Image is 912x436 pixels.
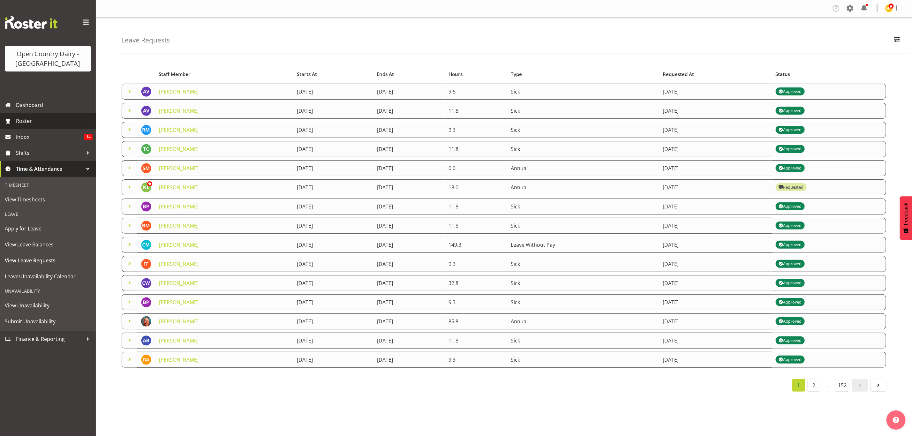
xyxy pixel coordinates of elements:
[141,125,151,135] img: rick-murphy11702.jpg
[293,84,373,100] td: [DATE]
[507,199,659,214] td: Sick
[5,195,91,204] span: View Timesheets
[293,352,373,368] td: [DATE]
[779,203,802,210] div: Approved
[293,122,373,138] td: [DATE]
[5,240,91,249] span: View Leave Balances
[141,221,151,231] img: barry-mcintosh7389.jpg
[159,71,191,78] span: Staff Member
[373,256,445,272] td: [DATE]
[445,352,507,368] td: 9.3
[373,294,445,310] td: [DATE]
[84,134,93,140] span: 14
[141,240,151,250] img: christopher-mciver7447.jpg
[16,148,83,158] span: Shifts
[373,179,445,195] td: [DATE]
[141,355,151,365] img: darin-ayling10268.jpg
[445,333,507,349] td: 11.8
[5,272,91,281] span: Leave/Unavailability Calendar
[445,313,507,329] td: 85.8
[507,122,659,138] td: Sick
[659,237,772,253] td: [DATE]
[141,106,151,116] img: andy-van-brecht9849.jpg
[445,122,507,138] td: 9.3
[293,199,373,214] td: [DATE]
[663,71,694,78] span: Requested At
[885,4,893,12] img: milk-reception-awarua7542.jpg
[779,279,802,287] div: Approved
[779,164,802,172] div: Approved
[659,141,772,157] td: [DATE]
[293,333,373,349] td: [DATE]
[16,116,93,126] span: Roster
[16,334,83,344] span: Finance & Reporting
[16,132,84,142] span: Inbox
[445,179,507,195] td: 18.0
[293,160,373,176] td: [DATE]
[159,165,199,172] a: [PERSON_NAME]
[448,71,463,78] span: Hours
[659,160,772,176] td: [DATE]
[507,352,659,368] td: Sick
[159,356,199,363] a: [PERSON_NAME]
[445,141,507,157] td: 11.8
[373,160,445,176] td: [DATE]
[445,199,507,214] td: 11.8
[779,337,802,344] div: Approved
[2,178,94,192] div: Timesheet
[779,88,802,95] div: Approved
[377,71,394,78] span: Ends At
[893,417,899,423] img: help-xxl-2.png
[659,352,772,368] td: [DATE]
[659,275,772,291] td: [DATE]
[779,126,802,134] div: Approved
[659,218,772,234] td: [DATE]
[903,203,909,225] span: Feedback
[293,256,373,272] td: [DATE]
[141,316,151,327] img: jase-preston37cd3fefa916df13bd58d7e02b39b24a.png
[659,179,772,195] td: [DATE]
[159,222,199,229] a: [PERSON_NAME]
[2,192,94,207] a: View Timesheets
[511,71,522,78] span: Type
[5,16,57,29] img: Rosterit website logo
[507,218,659,234] td: Sick
[779,241,802,249] div: Approved
[159,337,199,344] a: [PERSON_NAME]
[373,218,445,234] td: [DATE]
[159,241,199,248] a: [PERSON_NAME]
[659,122,772,138] td: [DATE]
[808,379,820,392] a: 2
[373,237,445,253] td: [DATE]
[659,294,772,310] td: [DATE]
[445,218,507,234] td: 11.8
[659,84,772,100] td: [DATE]
[507,84,659,100] td: Sick
[507,160,659,176] td: Annual
[141,182,151,192] img: nicole-lloyd7454.jpg
[507,103,659,119] td: Sick
[121,36,170,44] h4: Leave Requests
[445,294,507,310] td: 9.3
[11,49,85,68] div: Open Country Dairy - [GEOGRAPHIC_DATA]
[659,103,772,119] td: [DATE]
[507,294,659,310] td: Sick
[779,318,802,325] div: Approved
[141,278,151,288] img: cherie-williams10091.jpg
[141,297,151,307] img: bradley-parkhill7395.jpg
[779,260,802,268] div: Approved
[445,275,507,291] td: 32.8
[373,352,445,368] td: [DATE]
[779,356,802,364] div: Approved
[293,313,373,329] td: [DATE]
[2,297,94,313] a: View Unavailability
[779,107,802,115] div: Approved
[159,146,199,153] a: [PERSON_NAME]
[141,144,151,154] img: tony-corr7484.jpg
[5,224,91,233] span: Apply for Leave
[779,184,803,191] div: Requested
[2,284,94,297] div: Unavailability
[2,268,94,284] a: Leave/Unavailability Calendar
[5,301,91,310] span: View Unavailability
[900,196,912,240] button: Feedback - Show survey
